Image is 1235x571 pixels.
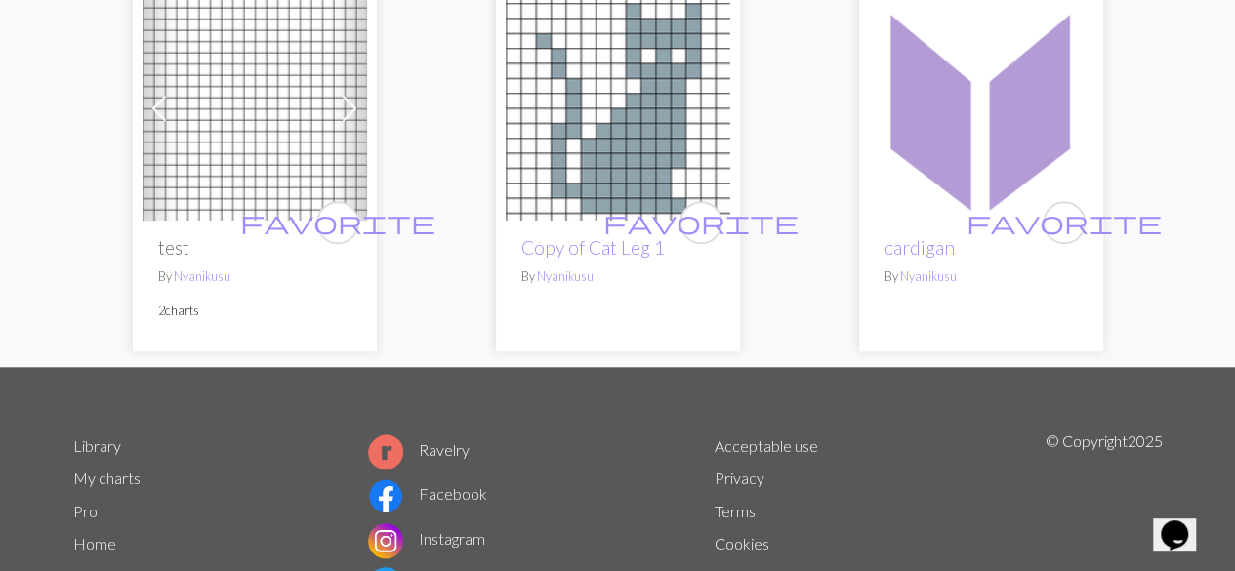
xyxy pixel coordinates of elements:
[603,203,799,242] i: favourite
[537,268,594,284] a: Nyanikusu
[73,534,116,552] a: Home
[73,469,141,487] a: My charts
[368,440,470,459] a: Ravelry
[506,97,730,115] a: Cat Leg 1
[240,203,435,242] i: favourite
[158,302,351,320] p: 2 charts
[1153,493,1215,551] iframe: chat widget
[869,97,1093,115] a: cardigan
[240,207,435,237] span: favorite
[603,207,799,237] span: favorite
[715,502,756,520] a: Terms
[1043,201,1086,244] button: favourite
[900,268,957,284] a: Nyanikusu
[715,534,769,552] a: Cookies
[316,201,359,244] button: favourite
[73,436,121,455] a: Library
[368,529,485,548] a: Instagram
[158,236,351,259] h2: test
[73,502,98,520] a: Pro
[967,207,1162,237] span: favorite
[158,267,351,286] p: By
[368,434,403,469] img: Ravelry logo
[679,201,722,244] button: favourite
[967,203,1162,242] i: favourite
[885,236,955,259] a: cardigan
[715,469,764,487] a: Privacy
[885,267,1078,286] p: By
[521,236,665,259] a: Copy of Cat Leg 1
[521,267,715,286] p: By
[174,268,230,284] a: Nyanikusu
[368,478,403,513] img: Facebook logo
[368,523,403,558] img: Instagram logo
[368,484,487,503] a: Facebook
[715,436,818,455] a: Acceptable use
[143,97,367,115] a: test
